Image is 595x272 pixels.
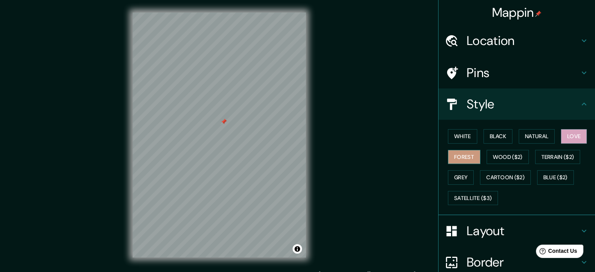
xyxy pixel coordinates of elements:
div: Layout [439,215,595,247]
button: White [448,129,477,144]
button: Natural [519,129,555,144]
img: pin-icon.png [535,11,541,17]
button: Grey [448,170,474,185]
button: Satellite ($3) [448,191,498,205]
button: Toggle attribution [293,244,302,254]
button: Blue ($2) [537,170,574,185]
button: Forest [448,150,480,164]
iframe: Help widget launcher [525,241,586,263]
h4: Location [467,33,579,49]
h4: Mappin [492,5,542,20]
div: Location [439,25,595,56]
button: Terrain ($2) [535,150,581,164]
button: Love [561,129,587,144]
h4: Pins [467,65,579,81]
h4: Layout [467,223,579,239]
button: Black [484,129,513,144]
canvas: Map [133,13,306,258]
h4: Style [467,96,579,112]
button: Wood ($2) [487,150,529,164]
div: Pins [439,57,595,88]
div: Style [439,88,595,120]
button: Cartoon ($2) [480,170,531,185]
h4: Border [467,254,579,270]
